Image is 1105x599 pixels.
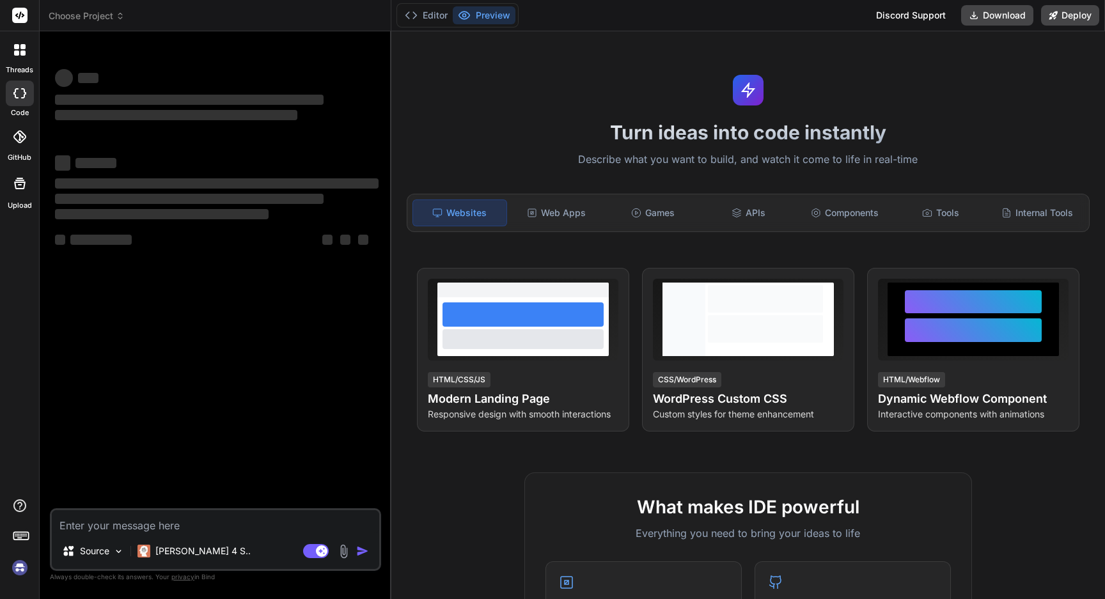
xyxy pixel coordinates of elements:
[878,390,1069,408] h4: Dynamic Webflow Component
[11,107,29,118] label: code
[798,199,891,226] div: Components
[75,158,116,168] span: ‌
[55,178,379,189] span: ‌
[171,573,194,580] span: privacy
[961,5,1033,26] button: Download
[400,6,453,24] button: Editor
[399,152,1097,168] p: Describe what you want to build, and watch it come to life in real-time
[702,199,795,226] div: APIs
[868,5,953,26] div: Discord Support
[653,372,721,387] div: CSS/WordPress
[80,545,109,557] p: Source
[49,10,125,22] span: Choose Project
[78,73,98,83] span: ‌
[137,545,150,557] img: Claude 4 Sonnet
[428,408,618,421] p: Responsive design with smooth interactions
[878,372,945,387] div: HTML/Webflow
[653,408,843,421] p: Custom styles for theme enhancement
[55,209,269,219] span: ‌
[322,235,333,245] span: ‌
[356,545,369,557] img: icon
[70,235,132,245] span: ‌
[453,6,515,24] button: Preview
[545,494,951,520] h2: What makes IDE powerful
[340,235,350,245] span: ‌
[6,65,33,75] label: threads
[9,557,31,579] img: signin
[50,571,381,583] p: Always double-check its answers. Your in Bind
[55,95,324,105] span: ‌
[545,525,951,541] p: Everything you need to bring your ideas to life
[336,544,351,559] img: attachment
[412,199,507,226] div: Websites
[878,408,1069,421] p: Interactive components with animations
[428,372,490,387] div: HTML/CSS/JS
[55,194,324,204] span: ‌
[55,235,65,245] span: ‌
[8,200,32,211] label: Upload
[428,390,618,408] h4: Modern Landing Page
[55,69,73,87] span: ‌
[399,121,1097,144] h1: Turn ideas into code instantly
[55,110,297,120] span: ‌
[113,546,124,557] img: Pick Models
[55,155,70,171] span: ‌
[510,199,603,226] div: Web Apps
[8,152,31,163] label: GitHub
[894,199,987,226] div: Tools
[606,199,699,226] div: Games
[1041,5,1099,26] button: Deploy
[358,235,368,245] span: ‌
[653,390,843,408] h4: WordPress Custom CSS
[991,199,1084,226] div: Internal Tools
[155,545,251,557] p: [PERSON_NAME] 4 S..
